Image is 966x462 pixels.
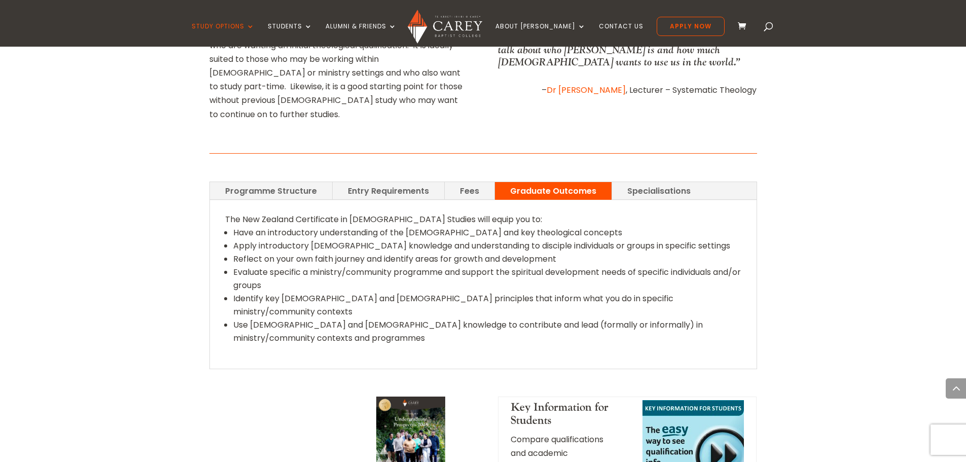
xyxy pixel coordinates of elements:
[233,239,741,253] li: Apply introductory [DEMOGRAPHIC_DATA] knowledge and understanding to disciple individuals or grou...
[268,23,312,47] a: Students
[511,401,615,433] h4: Key Information for Students
[495,182,612,200] a: Graduate Outcomes
[233,266,741,292] li: Evaluate specific a ministry/community programme and support the spiritual development needs of s...
[657,17,725,36] a: Apply Now
[408,10,482,44] img: Carey Baptist College
[498,19,757,68] p: “What I love about theology and my job is I get to talk about what it looks like to look like [PE...
[612,182,706,200] a: Specialisations
[233,253,741,266] li: Reflect on your own faith journey and identify areas for growth and development
[210,182,332,200] a: Programme Structure
[445,182,494,200] a: Fees
[498,83,757,97] p: – , Lecturer – Systematic Theology
[547,84,626,96] a: Dr [PERSON_NAME]
[495,23,586,47] a: About [PERSON_NAME]
[192,23,255,47] a: Study Options
[233,226,741,239] li: Have an introductory understanding of the [DEMOGRAPHIC_DATA] and key theological concepts
[225,212,741,226] p: The New Zealand Certificate in [DEMOGRAPHIC_DATA] Studies will equip you to:
[233,292,741,318] li: Identify key [DEMOGRAPHIC_DATA] and [DEMOGRAPHIC_DATA] principles that inform what you do in spec...
[209,11,468,121] p: The New Zealand Certificate in [DEMOGRAPHIC_DATA] Studies (NZQA accredited) provides a smaller pr...
[599,23,643,47] a: Contact Us
[326,23,397,47] a: Alumni & Friends
[233,318,741,345] li: Use [DEMOGRAPHIC_DATA] and [DEMOGRAPHIC_DATA] knowledge to contribute and lead (formally or infor...
[333,182,444,200] a: Entry Requirements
